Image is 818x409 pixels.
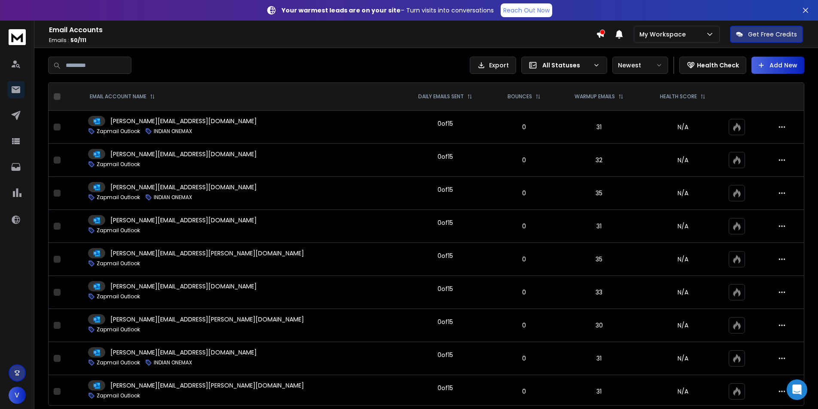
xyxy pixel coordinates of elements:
p: Zapmail Outlook [97,260,140,267]
p: [PERSON_NAME][EMAIL_ADDRESS][DOMAIN_NAME] [110,282,257,291]
p: Zapmail Outlook [97,392,140,399]
p: 0 [497,255,551,264]
p: Emails : [49,37,596,44]
td: 31 [556,111,642,144]
p: [PERSON_NAME][EMAIL_ADDRESS][DOMAIN_NAME] [110,117,257,125]
img: logo [9,29,26,45]
p: Zapmail Outlook [97,227,140,234]
p: HEALTH SCORE [660,93,697,100]
p: [PERSON_NAME][EMAIL_ADDRESS][DOMAIN_NAME] [110,348,257,357]
p: N/A [647,387,718,396]
p: [PERSON_NAME][EMAIL_ADDRESS][PERSON_NAME][DOMAIN_NAME] [110,315,304,324]
p: Zapmail Outlook [97,161,140,168]
p: 0 [497,222,551,230]
button: Get Free Credits [730,26,803,43]
div: 0 of 15 [438,285,453,293]
div: 0 of 15 [438,152,453,161]
div: 0 of 15 [438,119,453,128]
p: My Workspace [639,30,689,39]
p: 0 [497,189,551,197]
div: 0 of 15 [438,384,453,392]
p: N/A [647,156,718,164]
a: Reach Out Now [501,3,552,17]
p: [PERSON_NAME][EMAIL_ADDRESS][PERSON_NAME][DOMAIN_NAME] [110,381,304,390]
div: 0 of 15 [438,251,453,260]
td: 31 [556,210,642,243]
td: 31 [556,375,642,408]
p: Zapmail Outlook [97,359,140,366]
p: N/A [647,255,718,264]
p: Health Check [697,61,739,70]
div: EMAIL ACCOUNT NAME [90,93,155,100]
td: 32 [556,144,642,177]
button: Add New [751,57,804,74]
p: Zapmail Outlook [97,293,140,300]
p: INDIAN ONEMAX [154,128,192,135]
p: – Turn visits into conversations [282,6,494,15]
div: 0 of 15 [438,318,453,326]
div: 0 of 15 [438,351,453,359]
button: V [9,387,26,404]
p: 0 [497,387,551,396]
p: 0 [497,354,551,363]
p: Zapmail Outlook [97,326,140,333]
td: 30 [556,309,642,342]
p: N/A [647,354,718,363]
p: 0 [497,321,551,330]
p: N/A [647,123,718,131]
p: 0 [497,288,551,297]
p: All Statuses [542,61,590,70]
p: [PERSON_NAME][EMAIL_ADDRESS][DOMAIN_NAME] [110,183,257,191]
p: N/A [647,222,718,230]
button: Export [470,57,516,74]
td: 31 [556,342,642,375]
p: Reach Out Now [503,6,550,15]
p: BOUNCES [508,93,532,100]
p: [PERSON_NAME][EMAIL_ADDRESS][PERSON_NAME][DOMAIN_NAME] [110,249,304,258]
p: N/A [647,288,718,297]
strong: Your warmest leads are on your site [282,6,401,15]
td: 33 [556,276,642,309]
p: N/A [647,321,718,330]
p: 0 [497,156,551,164]
p: Zapmail Outlook [97,128,140,135]
td: 35 [556,243,642,276]
p: Get Free Credits [748,30,797,39]
p: [PERSON_NAME][EMAIL_ADDRESS][DOMAIN_NAME] [110,216,257,224]
span: 50 / 111 [70,36,86,44]
p: WARMUP EMAILS [575,93,615,100]
p: INDIAN ONEMAX [154,194,192,201]
p: Zapmail Outlook [97,194,140,201]
button: Newest [612,57,668,74]
p: N/A [647,189,718,197]
div: 0 of 15 [438,185,453,194]
p: DAILY EMAILS SENT [418,93,464,100]
div: Open Intercom Messenger [787,379,807,400]
h1: Email Accounts [49,25,596,35]
button: Health Check [679,57,746,74]
div: 0 of 15 [438,218,453,227]
p: [PERSON_NAME][EMAIL_ADDRESS][DOMAIN_NAME] [110,150,257,158]
p: 0 [497,123,551,131]
td: 35 [556,177,642,210]
p: INDIAN ONEMAX [154,359,192,366]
